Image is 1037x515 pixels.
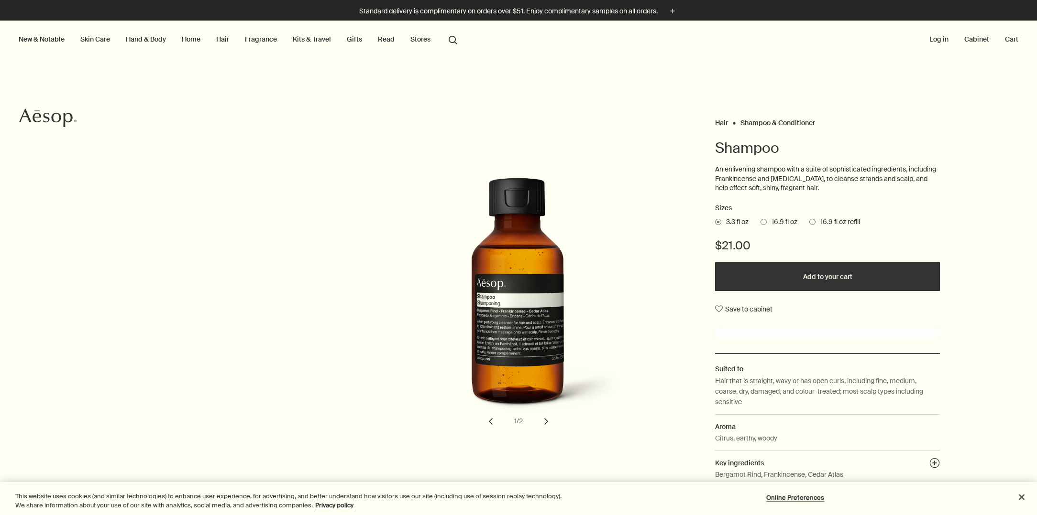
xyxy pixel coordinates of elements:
a: Shampoo & Conditioner [740,118,815,123]
a: Skin Care [78,33,112,45]
div: Shampoo [346,178,692,432]
a: Hand & Body [124,33,168,45]
button: Standard delivery is complimentary on orders over $51. Enjoy complimentary samples on all orders. [359,6,678,17]
button: Log in [927,33,950,45]
p: An enlivening shampoo with a suite of sophisticated ingredients, including Frankincense and [MEDI... [715,165,940,193]
svg: Aesop [19,108,77,128]
h2: Sizes [715,203,940,214]
button: next slide [536,411,557,432]
button: Key ingredients [929,458,940,471]
span: $21.00 [715,238,750,253]
span: 3.3 fl oz [721,217,749,227]
h1: Shampoo [715,139,940,158]
span: Key ingredients [715,459,764,467]
p: Standard delivery is complimentary on orders over $51. Enjoy complimentary samples on all orders. [359,6,658,16]
nav: supplementary [927,21,1020,59]
h2: Aroma [715,421,940,432]
a: Read [376,33,397,45]
a: Kits & Travel [291,33,333,45]
a: Hair [214,33,231,45]
button: Cart [1003,33,1020,45]
a: Cabinet [962,33,991,45]
h2: Suited to [715,364,940,374]
button: Save to cabinet [715,300,772,318]
a: Fragrance [243,33,279,45]
button: Open search [444,30,462,48]
a: Gifts [345,33,364,45]
img: Back of shampoo in 100 mL amber bottle with a black cap [415,178,626,420]
button: previous slide [480,411,501,432]
a: Aesop [17,106,79,132]
span: 16.9 fl oz [767,217,797,227]
button: Stores [408,33,432,45]
button: Add to your cart - $21.00 [715,262,940,291]
button: New & Notable [17,33,66,45]
p: Citrus, earthy, woody [715,433,777,443]
p: Hair that is straight, wavy or has open curls, including fine, medium, coarse, dry, damaged, and ... [715,376,940,408]
a: More information about your privacy, opens in a new tab [315,501,353,509]
div: This website uses cookies (and similar technologies) to enhance user experience, for advertising,... [15,492,570,510]
nav: primary [17,21,462,59]
a: Hair [715,118,728,123]
p: Bergamot Rind, Frankincense, Cedar Atlas [715,469,843,480]
button: Online Preferences, Opens the preference center dialog [765,488,825,507]
span: 16.9 fl oz refill [816,217,860,227]
a: Home [180,33,202,45]
button: Close [1011,487,1032,508]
